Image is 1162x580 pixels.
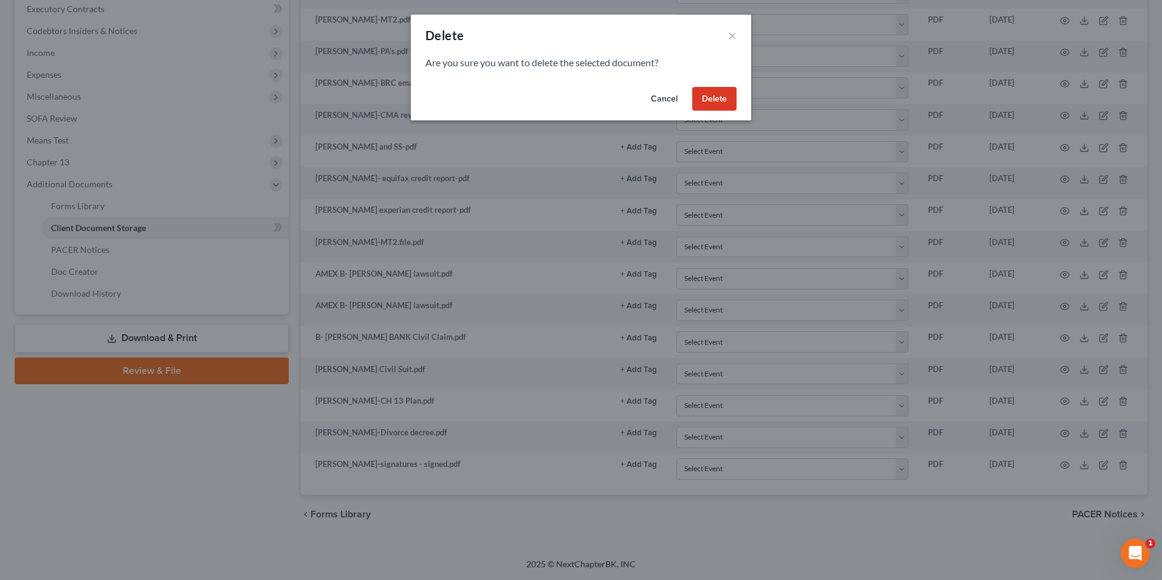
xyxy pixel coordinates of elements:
[425,27,464,44] div: Delete
[1146,539,1155,548] span: 1
[425,56,737,70] p: Are you sure you want to delete the selected document?
[641,87,687,111] button: Cancel
[692,87,737,111] button: Delete
[728,28,737,43] button: ×
[1121,539,1150,568] iframe: Intercom live chat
